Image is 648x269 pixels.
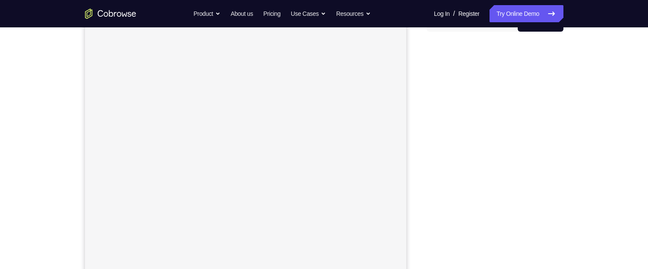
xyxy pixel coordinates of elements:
[453,9,455,19] span: /
[434,5,450,22] a: Log In
[490,5,563,22] a: Try Online Demo
[291,5,326,22] button: Use Cases
[458,5,479,22] a: Register
[231,5,253,22] a: About us
[194,5,220,22] button: Product
[263,5,280,22] a: Pricing
[85,9,136,19] a: Go to the home page
[336,5,371,22] button: Resources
